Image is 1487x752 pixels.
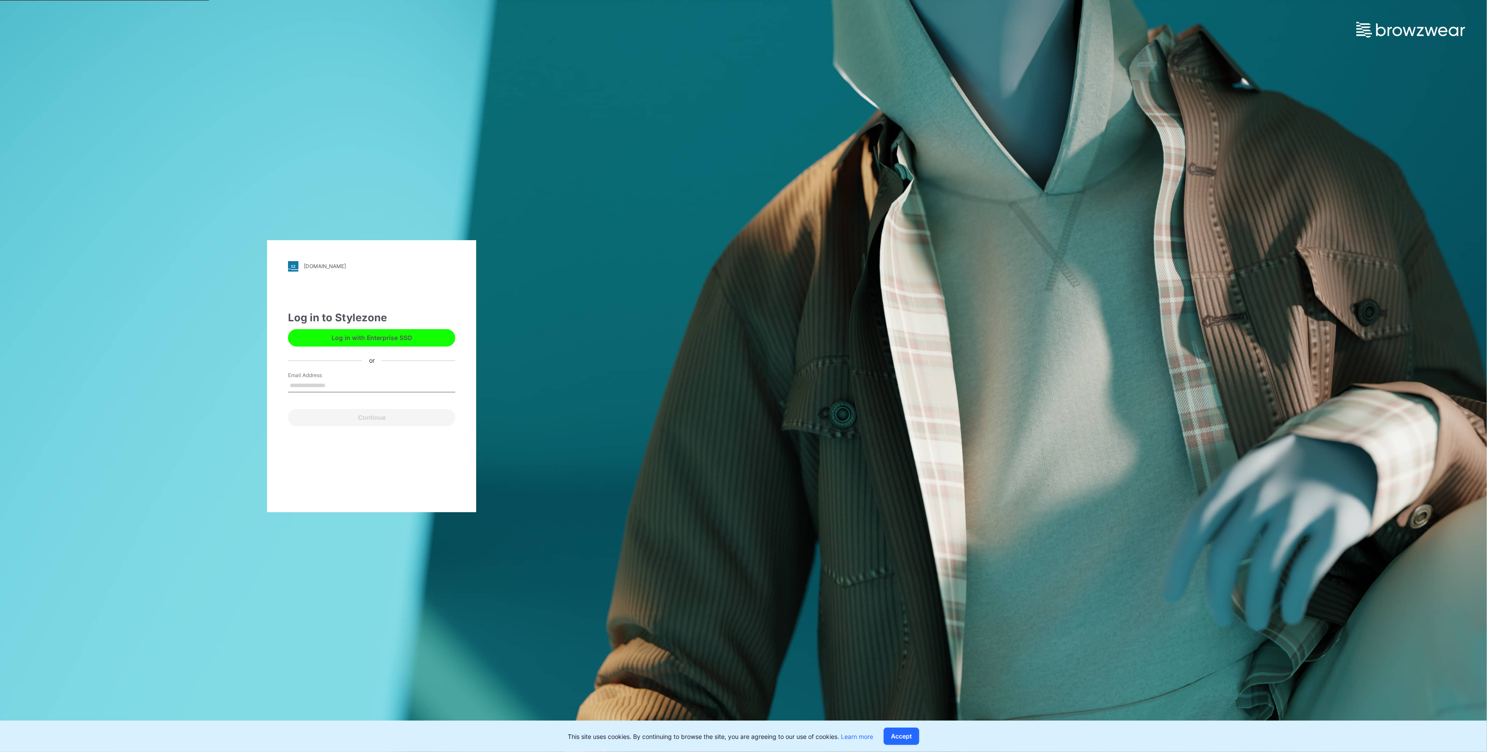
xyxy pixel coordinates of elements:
[1356,22,1465,37] img: browzwear-logo.e42bd6dac1945053ebaf764b6aa21510.svg
[288,329,455,347] button: Log in with Enterprise SSO
[568,732,873,741] p: This site uses cookies. By continuing to browse the site, you are agreeing to our use of cookies.
[288,261,298,272] img: stylezone-logo.562084cfcfab977791bfbf7441f1a819.svg
[288,310,455,326] div: Log in to Stylezone
[884,728,919,745] button: Accept
[304,263,346,269] div: [DOMAIN_NAME]
[288,261,455,272] a: [DOMAIN_NAME]
[841,733,873,740] a: Learn more
[362,356,382,365] div: or
[288,371,349,379] label: Email Address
